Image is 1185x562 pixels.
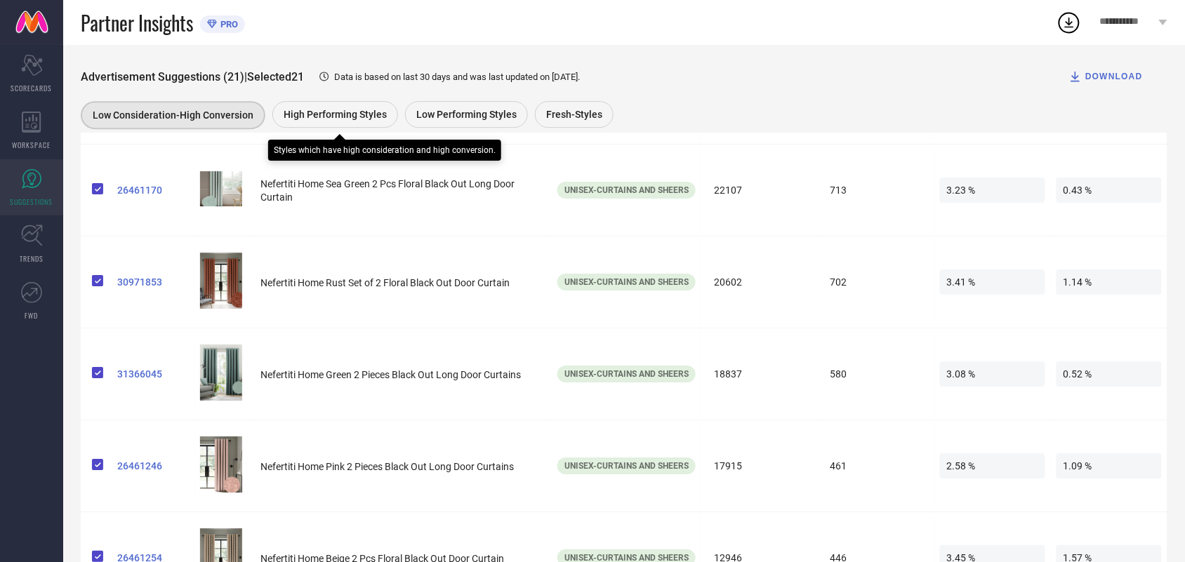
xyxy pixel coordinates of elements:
[564,369,689,379] span: Unisex-Curtains and Sheers
[260,369,521,380] span: Nefertiti Home Green 2 Pieces Black Out Long Door Curtains
[117,368,189,380] a: 31366045
[823,178,929,203] span: 713
[707,178,812,203] span: 22107
[707,361,812,387] span: 18837
[217,19,238,29] span: PRO
[244,70,247,83] span: |
[940,269,1045,295] span: 3.41 %
[564,461,689,471] span: Unisex-Curtains and Sheers
[334,72,580,82] span: Data is based on last 30 days and was last updated on [DATE] .
[1057,10,1082,35] div: Open download list
[1057,269,1162,295] span: 1.14 %
[1057,178,1162,203] span: 0.43 %
[940,453,1045,479] span: 2.58 %
[823,453,929,479] span: 461
[564,185,689,195] span: Unisex-Curtains and Sheers
[13,140,51,150] span: WORKSPACE
[25,310,39,321] span: FWD
[1057,361,1162,387] span: 0.52 %
[546,109,602,120] span: Fresh-Styles
[1051,62,1160,91] button: DOWNLOAD
[1057,453,1162,479] span: 1.09 %
[823,361,929,387] span: 580
[20,253,44,264] span: TRENDS
[707,269,812,295] span: 20602
[117,185,189,196] a: 26461170
[200,253,242,309] img: w8UhCZX0_104bab60083f499e8ceb2fa7a5f2170f.jpg
[117,460,189,471] a: 26461246
[93,109,253,121] span: Low Consideration-High Conversion
[260,277,510,288] span: Nefertiti Home Rust Set of 2 Floral Black Out Door Curtain
[260,178,515,203] span: Nefertiti Home Sea Green 2 Pcs Floral Black Out Long Door Curtain
[200,161,242,217] img: cd080416-2cf4-4aba-8ea7-76d30f9ea86e1702649530630NefertitiHomeSeaGreenSetof2FloralBlackOutLongDoo...
[81,8,193,37] span: Partner Insights
[940,178,1045,203] span: 3.23 %
[247,70,304,83] span: Selected 21
[564,277,689,287] span: Unisex-Curtains and Sheers
[1068,69,1143,83] div: DOWNLOAD
[274,145,496,155] div: Styles which have high consideration and high conversion.
[11,83,53,93] span: SCORECARDS
[200,344,242,401] img: 68eRu4hJ_e355328626864210a306dd7dfc5631e5.jpg
[81,70,244,83] span: Advertisement Suggestions (21)
[823,269,929,295] span: 702
[707,453,812,479] span: 17915
[200,436,242,493] img: 8dc096db-4701-4510-ae6d-59f1924e9a731702649622982NefertitiHomePinkSetof2FloralBlackOutLongDoorCur...
[284,109,387,120] span: High Performing Styles
[117,276,189,288] a: 30971853
[940,361,1045,387] span: 3.08 %
[11,196,53,207] span: SUGGESTIONS
[260,461,514,472] span: Nefertiti Home Pink 2 Pieces Black Out Long Door Curtains
[416,109,517,120] span: Low Performing Styles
